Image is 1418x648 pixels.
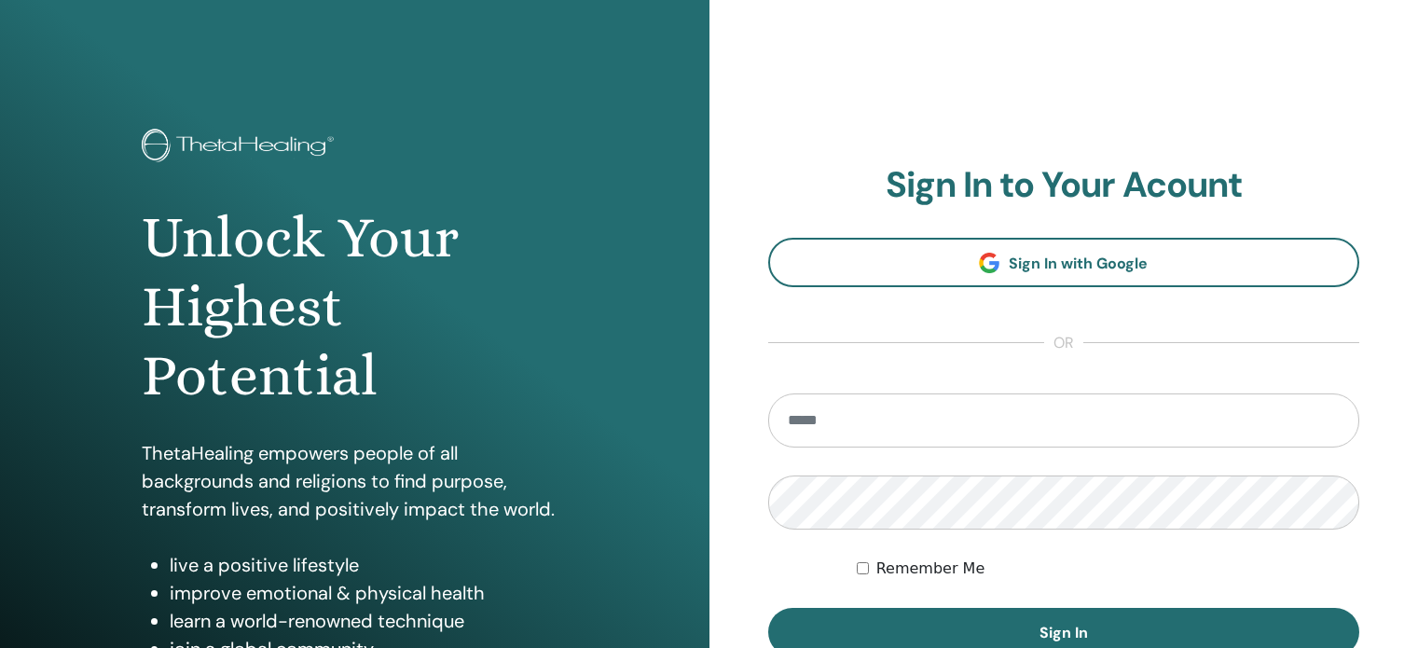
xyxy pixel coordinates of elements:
[857,558,1359,580] div: Keep me authenticated indefinitely or until I manually logout
[1009,254,1148,273] span: Sign In with Google
[170,579,568,607] li: improve emotional & physical health
[768,238,1360,287] a: Sign In with Google
[1039,623,1088,642] span: Sign In
[142,203,568,411] h1: Unlock Your Highest Potential
[876,558,985,580] label: Remember Me
[170,551,568,579] li: live a positive lifestyle
[768,164,1360,207] h2: Sign In to Your Acount
[142,439,568,523] p: ThetaHealing empowers people of all backgrounds and religions to find purpose, transform lives, a...
[1044,332,1083,354] span: or
[170,607,568,635] li: learn a world-renowned technique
